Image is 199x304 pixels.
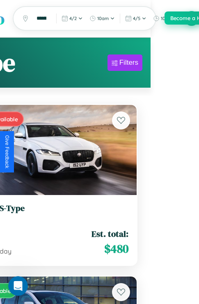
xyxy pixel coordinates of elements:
button: 10am [87,14,117,23]
button: Filters [108,54,142,71]
span: 10am [97,16,109,21]
div: Filters [119,59,138,67]
span: Est. total: [91,228,128,240]
span: $ 480 [104,240,128,257]
button: 4/5 [123,14,149,23]
iframe: Intercom live chat [8,276,28,296]
button: 4/2 [59,14,85,23]
div: Give Feedback [4,135,10,168]
button: 10am [151,14,181,23]
span: 10am [161,16,172,21]
span: 4 / 5 [133,16,140,21]
span: 4 / 2 [69,16,77,21]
